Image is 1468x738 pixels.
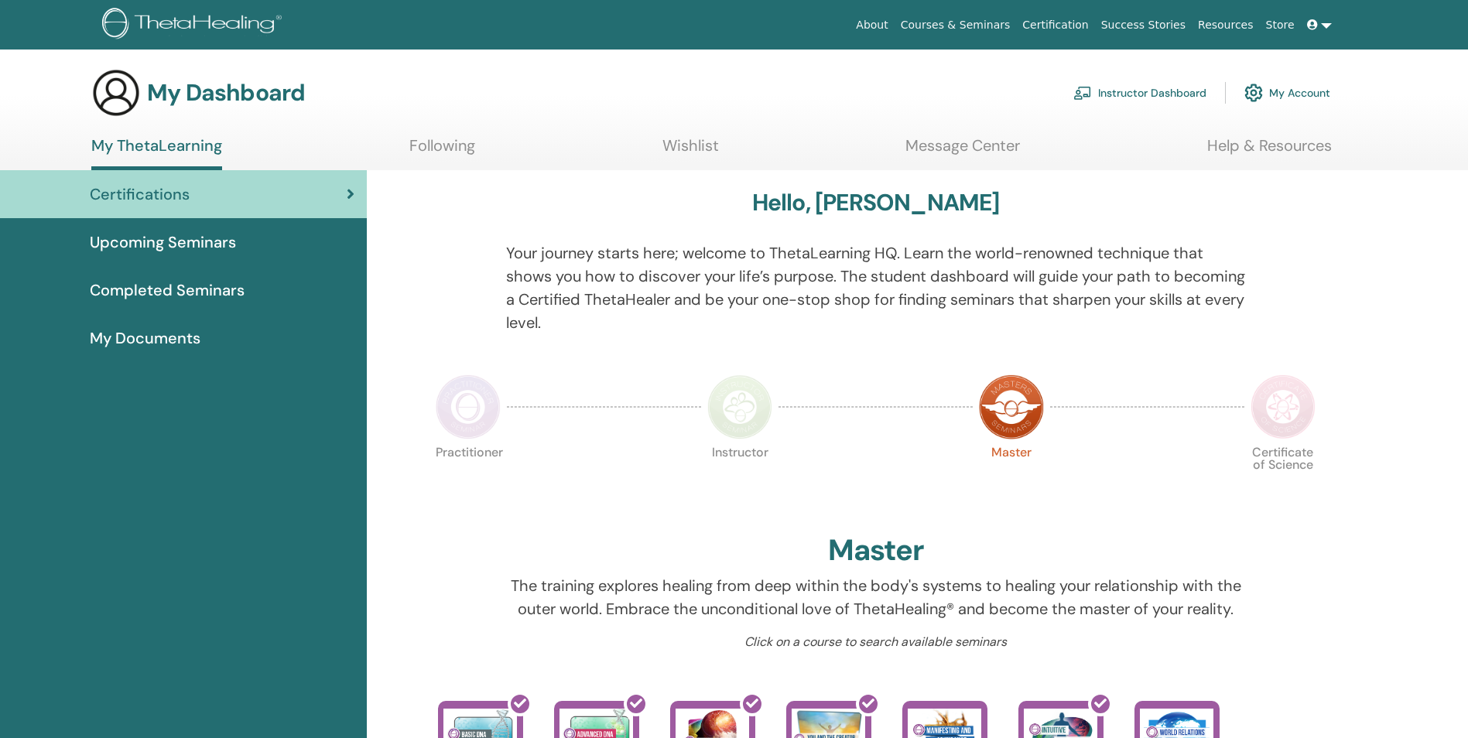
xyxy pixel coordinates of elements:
p: Click on a course to search available seminars [506,633,1245,651]
img: generic-user-icon.jpg [91,68,141,118]
a: Help & Resources [1207,136,1332,166]
a: Resources [1192,11,1260,39]
img: Practitioner [436,374,501,439]
a: My Account [1244,76,1330,110]
h3: My Dashboard [147,79,305,107]
h3: Hello, [PERSON_NAME] [752,189,1000,217]
span: My Documents [90,326,200,350]
span: Completed Seminars [90,278,245,302]
img: cog.svg [1244,80,1263,106]
img: logo.png [102,8,287,43]
p: Instructor [707,446,772,511]
img: Certificate of Science [1251,374,1316,439]
a: My ThetaLearning [91,136,222,170]
img: Instructor [707,374,772,439]
a: Wishlist [662,136,719,166]
a: Following [409,136,475,166]
a: About [850,11,894,39]
p: Your journey starts here; welcome to ThetaLearning HQ. Learn the world-renowned technique that sh... [506,241,1245,334]
span: Certifications [90,183,190,206]
img: chalkboard-teacher.svg [1073,86,1092,100]
p: Master [979,446,1044,511]
span: Upcoming Seminars [90,231,236,254]
p: Certificate of Science [1251,446,1316,511]
p: The training explores healing from deep within the body's systems to healing your relationship wi... [506,574,1245,620]
font: Instructor Dashboard [1098,86,1206,100]
p: Practitioner [436,446,501,511]
font: My Account [1269,86,1330,100]
a: Success Stories [1095,11,1192,39]
h2: Master [828,533,924,569]
a: Certification [1016,11,1094,39]
a: Instructor Dashboard [1073,76,1206,110]
img: Master [979,374,1044,439]
a: Store [1260,11,1301,39]
a: Courses & Seminars [895,11,1017,39]
a: Message Center [905,136,1020,166]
